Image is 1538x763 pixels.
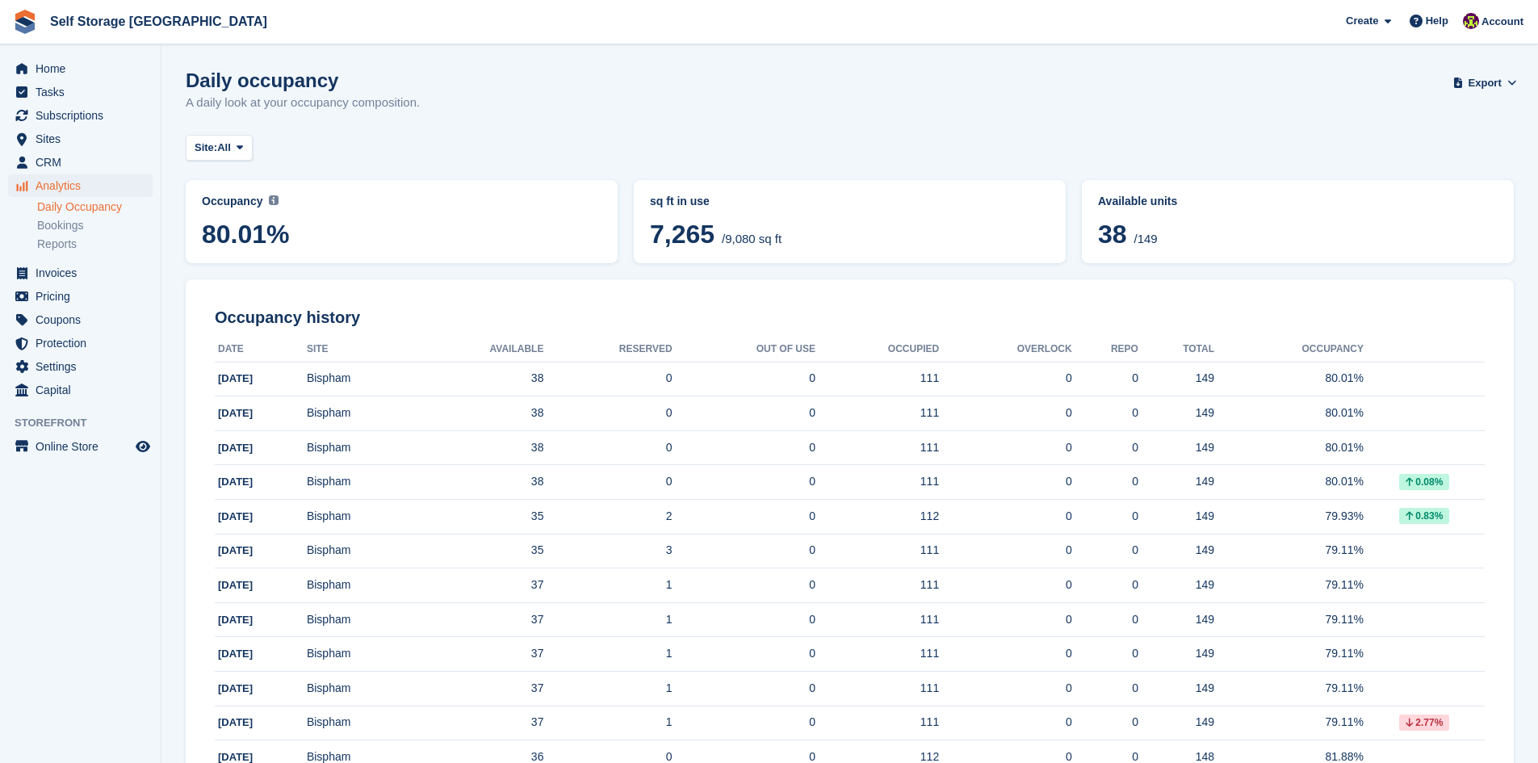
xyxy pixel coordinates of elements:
[1346,13,1378,29] span: Create
[1072,542,1138,559] div: 0
[413,396,544,431] td: 38
[1481,14,1523,30] span: Account
[543,500,672,535] td: 2
[186,94,420,112] p: A daily look at your occupancy composition.
[202,220,601,249] span: 80.01%
[1072,714,1138,731] div: 0
[36,81,132,103] span: Tasks
[1138,672,1214,706] td: 149
[307,568,413,603] td: Bispham
[218,614,253,626] span: [DATE]
[195,140,217,156] span: Site:
[1098,220,1127,249] span: 38
[939,473,1072,490] div: 0
[815,473,939,490] div: 111
[8,379,153,401] a: menu
[939,542,1072,559] div: 0
[939,337,1072,363] th: Overlock
[722,232,782,245] span: /9,080 sq ft
[307,430,413,465] td: Bispham
[543,637,672,672] td: 1
[1138,534,1214,568] td: 149
[8,332,153,354] a: menu
[36,308,132,331] span: Coupons
[8,57,153,80] a: menu
[1138,465,1214,500] td: 149
[37,199,153,215] a: Daily Occupancy
[673,706,815,740] td: 0
[1214,568,1364,603] td: 79.11%
[673,637,815,672] td: 0
[1426,13,1448,29] span: Help
[36,355,132,378] span: Settings
[413,534,544,568] td: 35
[673,672,815,706] td: 0
[413,337,544,363] th: Available
[133,437,153,456] a: Preview store
[218,407,253,419] span: [DATE]
[939,714,1072,731] div: 0
[815,576,939,593] div: 111
[1138,637,1214,672] td: 149
[673,337,815,363] th: Out of Use
[186,69,420,91] h1: Daily occupancy
[815,611,939,628] div: 111
[218,442,253,454] span: [DATE]
[1214,534,1364,568] td: 79.11%
[413,637,544,672] td: 37
[218,751,253,763] span: [DATE]
[1214,430,1364,465] td: 80.01%
[543,465,672,500] td: 0
[307,362,413,396] td: Bispham
[650,195,710,208] span: sq ft in use
[673,534,815,568] td: 0
[8,262,153,284] a: menu
[1134,232,1157,245] span: /149
[673,430,815,465] td: 0
[1072,680,1138,697] div: 0
[413,602,544,637] td: 37
[307,465,413,500] td: Bispham
[307,602,413,637] td: Bispham
[307,706,413,740] td: Bispham
[1072,370,1138,387] div: 0
[215,337,307,363] th: Date
[673,396,815,431] td: 0
[36,262,132,284] span: Invoices
[413,568,544,603] td: 37
[8,285,153,308] a: menu
[815,337,939,363] th: Occupied
[1399,474,1449,490] div: 0.08%
[44,8,274,35] a: Self Storage [GEOGRAPHIC_DATA]
[939,645,1072,662] div: 0
[8,308,153,331] a: menu
[1072,337,1138,363] th: Repo
[8,355,153,378] a: menu
[1138,362,1214,396] td: 149
[1214,337,1364,363] th: Occupancy
[218,476,253,488] span: [DATE]
[1072,645,1138,662] div: 0
[673,362,815,396] td: 0
[1456,69,1514,96] button: Export
[673,568,815,603] td: 0
[36,104,132,127] span: Subscriptions
[36,174,132,197] span: Analytics
[815,542,939,559] div: 111
[673,500,815,535] td: 0
[1214,706,1364,740] td: 79.11%
[1214,602,1364,637] td: 79.11%
[939,370,1072,387] div: 0
[413,465,544,500] td: 38
[218,544,253,556] span: [DATE]
[413,500,544,535] td: 35
[543,706,672,740] td: 1
[650,220,715,249] span: 7,265
[215,308,1485,327] h2: Occupancy history
[939,611,1072,628] div: 0
[1098,193,1498,210] abbr: Current percentage of units occupied or overlocked
[413,362,544,396] td: 38
[939,508,1072,525] div: 0
[815,405,939,421] div: 111
[1214,672,1364,706] td: 79.11%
